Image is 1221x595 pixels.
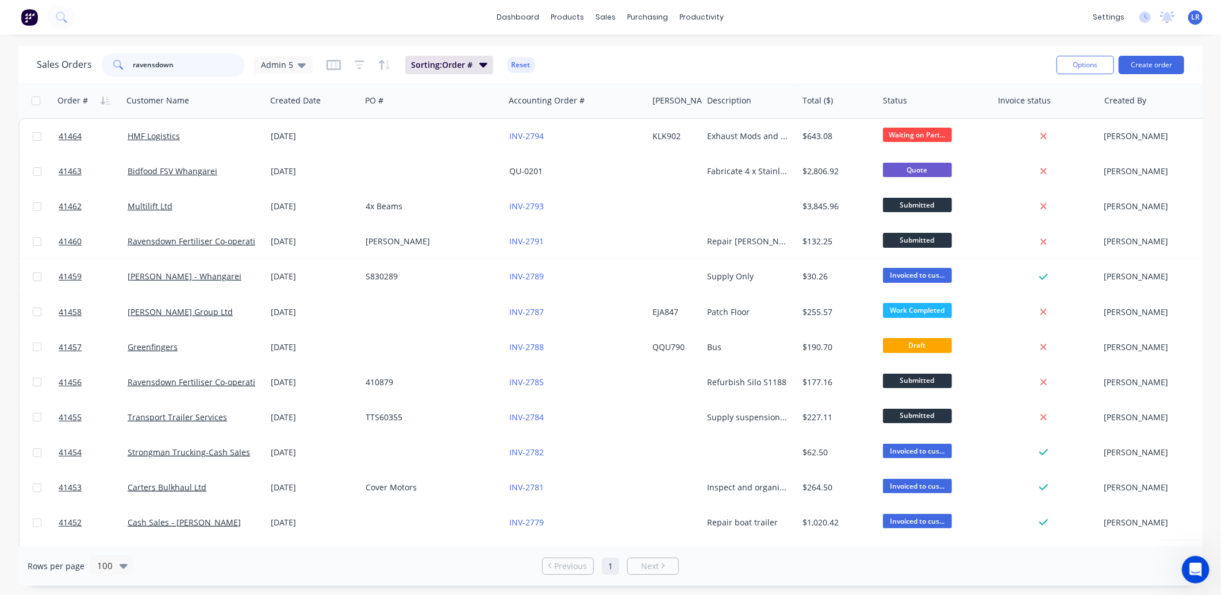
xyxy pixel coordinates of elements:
button: Reset [507,57,535,73]
div: PO # [365,95,383,106]
div: [PERSON_NAME] [366,236,493,247]
span: Quote [883,163,952,177]
div: Morning [PERSON_NAME], did the above work? [18,33,179,55]
iframe: Intercom live chat [1182,556,1210,584]
div: $3,845.96 [803,201,870,212]
div: [DATE] [271,236,356,247]
a: Carters Bulkhaul Ltd [128,482,206,493]
div: $643.08 [803,130,870,142]
div: Status [883,95,907,106]
a: QU-0201 [509,166,543,176]
div: Leonie says… [9,268,221,313]
div: Bus [707,341,789,353]
div: Morning [PERSON_NAME] - Yes PO 345 is all good now thanks. I didnt get to add the Sales Order to ... [41,87,221,202]
a: INV-2789 [509,271,544,282]
div: [DATE] [271,201,356,212]
div: Cover Motors [366,482,493,493]
a: 41451 [59,540,128,575]
div: I'll close this ticket 👋🏼[PERSON_NAME] • 3h ago [9,313,114,339]
a: 41454 [59,435,128,470]
a: 41462 [59,189,128,224]
button: Create order [1119,56,1184,74]
a: Ravensdown Fertiliser Co-operative [128,236,264,247]
div: What is the Custoner name please [PERSON_NAME], so I know which one to look at? [9,211,189,259]
button: Upload attachment [55,377,64,386]
span: Next [641,561,659,572]
span: 41453 [59,482,82,493]
span: Waiting on Part... [883,128,952,142]
span: Submitted [883,233,952,247]
a: 41458 [59,295,128,329]
div: $132.25 [803,236,870,247]
a: HMF Logistics [128,130,180,141]
span: Work Completed [883,303,952,317]
div: Created By [1104,95,1146,106]
div: QQU790 [652,341,696,353]
div: $2,806.92 [803,166,870,177]
img: Profile image for Factory [33,6,51,25]
div: Supply Only [707,271,789,282]
div: $255.57 [803,306,870,318]
div: S830289 [366,271,493,282]
a: 41455 [59,400,128,435]
div: $1,020.42 [803,517,870,528]
button: Home [180,5,202,26]
div: TTS60355 [366,412,493,423]
div: Morning [PERSON_NAME], did the above work? [9,26,189,62]
div: Description [707,95,751,106]
div: [DATE] [271,517,356,528]
h1: Sales Orders [37,59,92,70]
div: $30.26 [803,271,870,282]
span: Invoiced to cus... [883,514,952,528]
a: 41452 [59,505,128,540]
span: 41464 [59,130,82,142]
span: Submitted [883,409,952,423]
span: 41452 [59,517,82,528]
a: 41457 [59,330,128,364]
div: Invoice status [998,95,1051,106]
div: $190.70 [803,341,870,353]
div: 4x Beams [366,201,493,212]
span: 41455 [59,412,82,423]
div: Inspect and organise old cover motors supplied by [PERSON_NAME] [707,482,789,493]
div: $264.50 [803,482,870,493]
div: Accounting Order # [509,95,585,106]
span: Previous [555,561,588,572]
div: [PERSON_NAME]# [652,95,722,106]
a: INV-2779 [509,517,544,528]
div: Created Date [270,95,321,106]
div: Cathy says… [9,26,221,71]
a: Greenfingers [128,341,178,352]
a: Next page [628,561,678,572]
a: INV-2788 [509,341,544,352]
a: INV-2794 [509,130,544,141]
div: [DATE] [9,71,221,87]
span: Admin 5 [261,59,293,71]
div: Refurbish Silo S1188 [707,377,789,388]
span: 41460 [59,236,82,247]
div: 410879 [366,377,493,388]
div: products [546,9,590,26]
a: 41459 [59,259,128,294]
div: Order # [57,95,88,106]
button: Gif picker [36,377,45,386]
div: Supply suspension parts for 2 axle simple trailer [707,412,789,423]
span: Invoiced to cus... [883,479,952,493]
span: 41459 [59,271,82,282]
a: INV-2781 [509,482,544,493]
span: Draft [883,338,952,352]
span: LR [1191,12,1200,22]
div: [DATE] [271,166,356,177]
div: What is the Custoner name please [PERSON_NAME], so I know which one to look at? [18,218,179,252]
a: INV-2782 [509,447,544,458]
div: Fabricate 4 x Stainless Steel work Benches [707,166,789,177]
div: Repair boat trailer [707,517,789,528]
div: purchasing [622,9,674,26]
div: [DATE] [271,130,356,142]
a: Cash Sales - [PERSON_NAME] [128,517,241,528]
div: [DATE] [271,482,356,493]
button: Sorting:Order # [405,56,493,74]
div: [DATE] [271,341,356,353]
div: $177.16 [803,377,870,388]
div: [PERSON_NAME] • 3h ago [18,341,109,348]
